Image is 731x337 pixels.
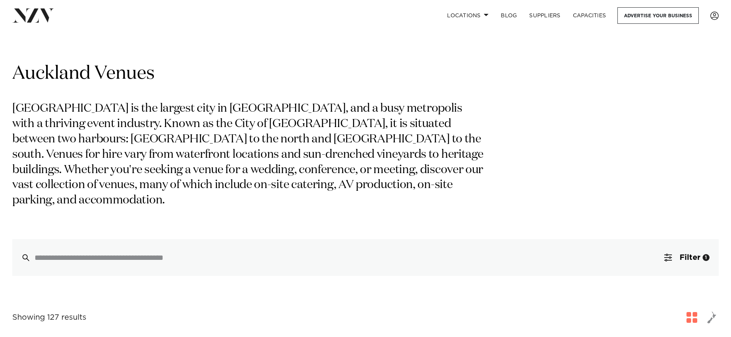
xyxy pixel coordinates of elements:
[680,254,700,261] span: Filter
[12,62,719,86] h1: Auckland Venues
[523,7,566,24] a: SUPPLIERS
[567,7,612,24] a: Capacities
[12,312,86,324] div: Showing 127 results
[703,254,710,261] div: 1
[441,7,495,24] a: Locations
[655,239,719,276] button: Filter1
[12,101,487,208] p: [GEOGRAPHIC_DATA] is the largest city in [GEOGRAPHIC_DATA], and a busy metropolis with a thriving...
[495,7,523,24] a: BLOG
[617,7,699,24] a: Advertise your business
[12,8,54,22] img: nzv-logo.png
